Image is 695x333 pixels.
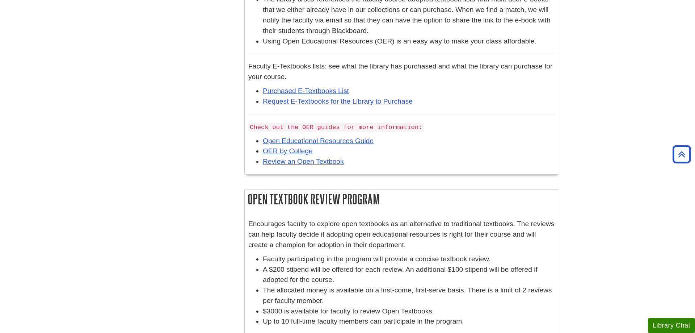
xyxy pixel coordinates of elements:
[248,219,555,250] p: Encourages faculty to explore open textbooks as an alternative to traditional textbooks. The revi...
[263,306,555,317] li: $3000 is available for faculty to review Open Textbooks.
[263,87,349,95] a: Purchased E-Textbooks List
[670,149,693,159] a: Back to Top
[263,158,344,165] a: Review an Open Textbook
[263,147,313,155] a: OER by College
[263,265,555,286] li: A $200 stipend will be offered for each review. An additional $100 stipend will be offered if ado...
[245,190,559,209] h2: Open Textbook Review Program
[263,137,374,145] a: Open Educational Resources Guide
[263,254,555,265] li: Faculty participating in the program will provide a concise textbook review.
[263,285,555,306] li: The allocated money is available on a first-come, first-serve basis. There is a limit of 2 review...
[648,318,695,333] button: Library Chat
[263,36,555,47] li: Using Open Educational Resources (OER) is an easy way to make your class affordable.
[248,123,424,132] code: Check out the OER guides for more information:
[248,61,555,82] p: Faculty E-Textbooks lists: see what the library has purchased and what the library can purchase f...
[263,316,555,327] li: Up to 10 full-time faculty members can participate in the program.
[263,97,413,105] a: Request E-Textbooks for the Library to Purchase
